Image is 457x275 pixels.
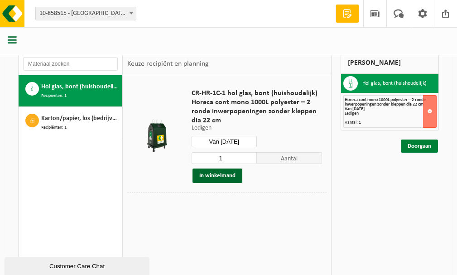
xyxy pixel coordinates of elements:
button: Karton/papier, los (bedrijven) Recipiënten: 1 [19,107,122,138]
a: Doorgaan [401,140,438,153]
p: Ledigen [192,125,322,131]
div: Aantal: 1 [345,121,435,125]
span: Karton/papier, los (bedrijven) [41,114,120,124]
div: Keuze recipiënt en planning [123,53,213,75]
span: 10-858515 - ZWAANHOF - KOMEN [36,7,136,20]
span: CR-HR-1C-1 hol glas, bont (huishoudelijk) [192,89,322,98]
span: Recipiënten: 1 [41,92,67,100]
input: Materiaal zoeken [23,57,118,71]
h3: Hol glas, bont (huishoudelijk) [362,76,427,91]
div: [PERSON_NAME] [341,52,439,74]
span: Horeca cont mono 1000L polyester – 2 ronde inwerpopeningen zonder kleppen dia 22 cm [192,98,322,125]
iframe: chat widget [5,255,151,275]
span: Hol glas, bont (huishoudelijk) [41,82,120,92]
div: Ledigen [345,111,435,116]
span: Recipiënten: 1 [41,124,67,131]
span: 10-858515 - ZWAANHOF - KOMEN [35,7,136,20]
button: In winkelmand [192,169,242,183]
span: Horeca cont mono 1000L polyester – 2 ronde inwerpopeningen zonder kleppen dia 22 cm [345,97,426,107]
span: Aantal [257,152,322,164]
input: Selecteer datum [192,136,257,147]
strong: Van [DATE] [345,106,365,111]
button: Hol glas, bont (huishoudelijk) Recipiënten: 1 [19,75,122,107]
